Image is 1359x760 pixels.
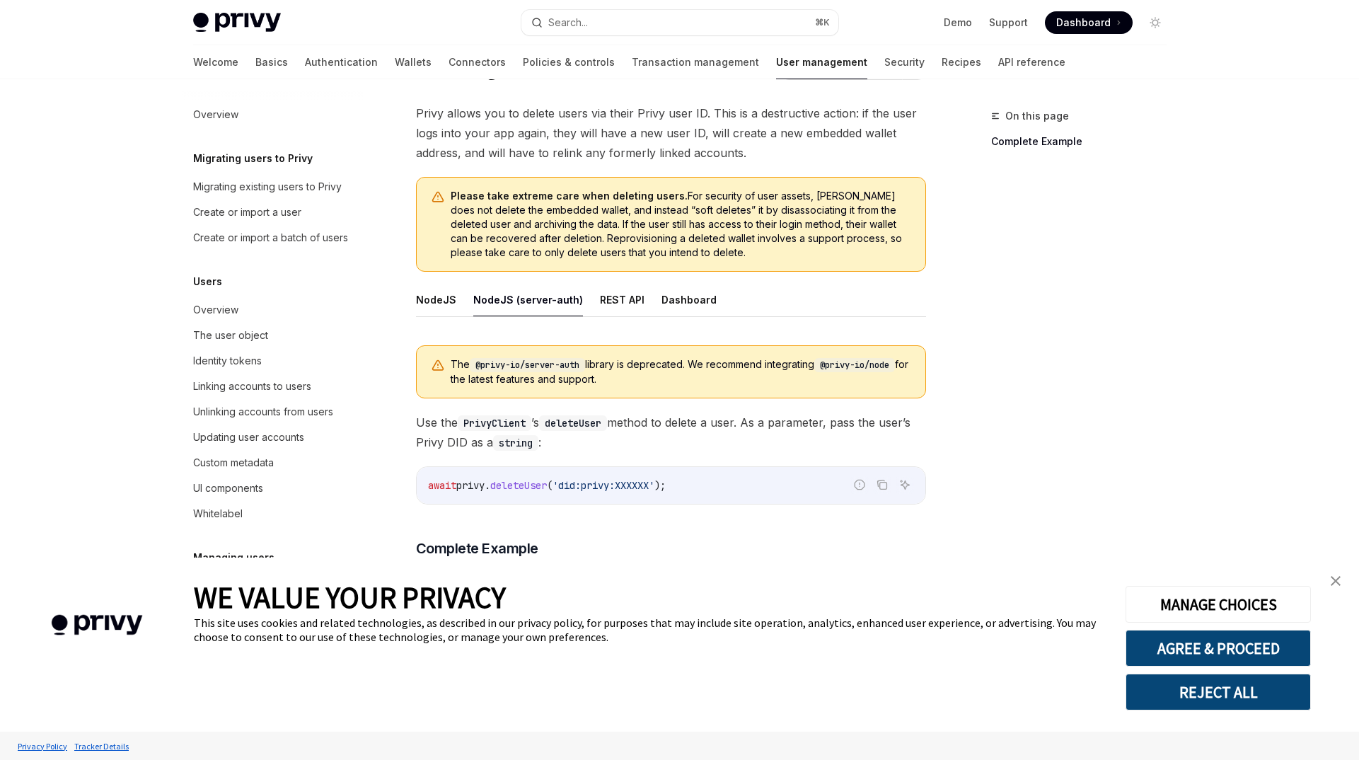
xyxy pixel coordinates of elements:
[1331,576,1341,586] img: close banner
[814,358,895,372] code: @privy-io/node
[1126,586,1311,623] button: MANAGE CHOICES
[255,45,288,79] a: Basics
[193,273,222,290] h5: Users
[193,378,311,395] div: Linking accounts to users
[193,403,333,420] div: Unlinking accounts from users
[14,734,71,759] a: Privacy Policy
[182,102,363,127] a: Overview
[485,479,490,492] span: .
[194,579,506,616] span: WE VALUE YOUR PRIVACY
[182,348,363,374] a: Identity tokens
[989,16,1028,30] a: Support
[193,327,268,344] div: The user object
[451,357,911,386] span: The library is deprecated. We recommend integrating for the latest features and support.
[1056,16,1111,30] span: Dashboard
[523,45,615,79] a: Policies & controls
[944,16,972,30] a: Demo
[632,45,759,79] a: Transaction management
[193,429,304,446] div: Updating user accounts
[395,45,432,79] a: Wallets
[182,399,363,425] a: Unlinking accounts from users
[182,374,363,399] a: Linking accounts to users
[548,14,588,31] div: Search...
[776,45,867,79] a: User management
[182,174,363,200] a: Migrating existing users to Privy
[182,225,363,251] a: Create or import a batch of users
[193,454,274,471] div: Custom metadata
[193,150,313,167] h5: Migrating users to Privy
[431,359,445,373] svg: Warning
[490,479,547,492] span: deleteUser
[1005,108,1069,125] span: On this page
[182,297,363,323] a: Overview
[182,450,363,476] a: Custom metadata
[193,13,281,33] img: light logo
[451,189,911,260] span: For security of user assets, [PERSON_NAME] does not delete the embedded wallet, and instead “soft...
[182,476,363,501] a: UI components
[600,283,644,316] button: REST API
[428,479,456,492] span: await
[458,415,531,431] code: PrivyClient
[416,413,926,452] span: Use the ’s method to delete a user. As a parameter, pass the user’s Privy DID as a :
[21,594,173,656] img: company logo
[1126,674,1311,710] button: REJECT ALL
[470,358,585,372] code: @privy-io/server-auth
[431,190,445,205] svg: Warning
[998,45,1065,79] a: API reference
[1144,11,1167,34] button: Toggle dark mode
[896,476,914,494] button: Ask AI
[884,45,925,79] a: Security
[553,479,654,492] span: 'did:privy:XXXXXX'
[193,549,274,566] h5: Managing users
[182,200,363,225] a: Create or import a user
[305,45,378,79] a: Authentication
[547,479,553,492] span: (
[416,283,456,316] button: NodeJS
[193,480,263,497] div: UI components
[1126,630,1311,667] button: AGREE & PROCEED
[1045,11,1133,34] a: Dashboard
[416,103,926,163] span: Privy allows you to delete users via their Privy user ID. This is a destructive action: if the us...
[451,190,688,202] strong: Please take extreme care when deleting users.
[850,476,869,494] button: Report incorrect code
[182,425,363,450] a: Updating user accounts
[193,45,238,79] a: Welcome
[194,616,1104,644] div: This site uses cookies and related technologies, as described in our privacy policy, for purposes...
[1322,567,1350,595] a: close banner
[193,178,342,195] div: Migrating existing users to Privy
[473,283,583,316] button: NodeJS (server-auth)
[182,501,363,526] a: Whitelabel
[539,415,607,431] code: deleteUser
[193,204,301,221] div: Create or import a user
[71,734,132,759] a: Tracker Details
[942,45,981,79] a: Recipes
[416,539,538,558] span: Complete Example
[873,476,891,494] button: Copy the contents from the code block
[193,352,262,369] div: Identity tokens
[654,479,666,492] span: );
[449,45,506,79] a: Connectors
[193,106,238,123] div: Overview
[193,301,238,318] div: Overview
[493,435,538,451] code: string
[193,505,243,522] div: Whitelabel
[521,10,838,35] button: Search...⌘K
[815,17,830,28] span: ⌘ K
[182,323,363,348] a: The user object
[991,130,1178,153] a: Complete Example
[456,479,485,492] span: privy
[193,229,348,246] div: Create or import a batch of users
[661,283,717,316] button: Dashboard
